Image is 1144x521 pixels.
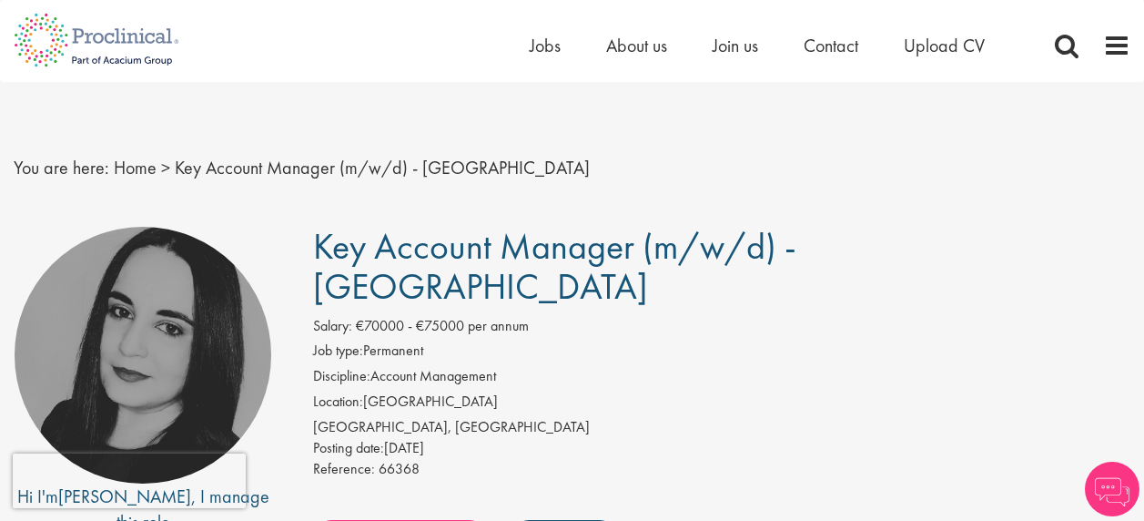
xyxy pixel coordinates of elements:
[313,459,375,480] label: Reference:
[313,366,1130,392] li: Account Management
[313,223,796,310] span: Key Account Manager (m/w/d) - [GEOGRAPHIC_DATA]
[13,454,246,508] iframe: reCAPTCHA
[606,34,667,57] a: About us
[313,392,1130,417] li: [GEOGRAPHIC_DATA]
[313,438,384,457] span: Posting date:
[313,341,1130,366] li: Permanent
[530,34,561,57] a: Jobs
[713,34,758,57] a: Join us
[114,156,157,179] a: breadcrumb link
[313,366,370,387] label: Discipline:
[161,156,170,179] span: >
[313,341,363,362] label: Job type:
[14,156,109,179] span: You are here:
[313,417,1130,438] div: [GEOGRAPHIC_DATA], [GEOGRAPHIC_DATA]
[356,316,529,335] span: €70000 - €75000 per annum
[313,316,352,337] label: Salary:
[313,392,363,413] label: Location:
[379,459,420,478] span: 66368
[904,34,985,57] a: Upload CV
[15,227,271,484] img: imeage of recruiter Anna Klemencic
[175,156,590,179] span: Key Account Manager (m/w/d) - [GEOGRAPHIC_DATA]
[1085,462,1139,516] img: Chatbot
[804,34,858,57] a: Contact
[313,438,1130,459] div: [DATE]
